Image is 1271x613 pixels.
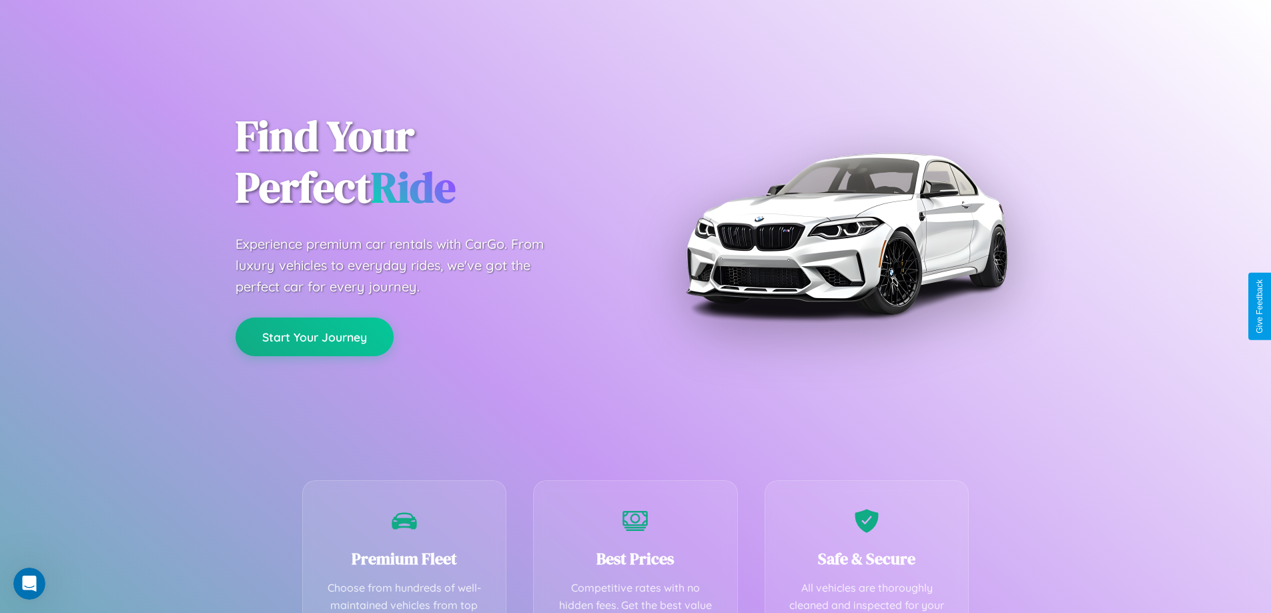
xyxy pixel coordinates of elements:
p: Experience premium car rentals with CarGo. From luxury vehicles to everyday rides, we've got the ... [236,233,569,297]
span: Ride [371,158,456,216]
img: Premium BMW car rental vehicle [679,67,1013,400]
div: Give Feedback [1255,279,1264,334]
h3: Premium Fleet [323,548,486,570]
h3: Best Prices [554,548,717,570]
h3: Safe & Secure [785,548,949,570]
iframe: Intercom live chat [13,568,45,600]
h1: Find Your Perfect [236,111,616,213]
button: Start Your Journey [236,318,394,356]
